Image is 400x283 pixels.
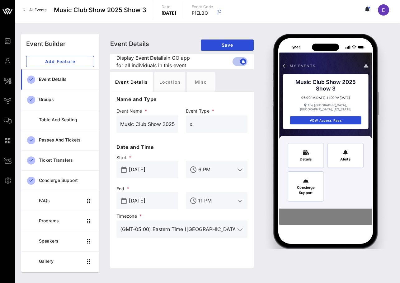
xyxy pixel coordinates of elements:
a: Event Details [21,69,99,90]
button: prepend icon [121,167,127,173]
span: for all individuals in this event [116,62,186,69]
span: Display in GO app [116,54,234,69]
button: prepend icon [121,198,127,204]
span: Save [206,42,249,48]
span: Event Name [116,108,178,114]
div: FAQs [39,198,83,203]
input: Timezone [120,224,235,234]
div: Event Details [110,72,153,92]
div: E [378,4,389,16]
span: Add Feature [31,59,89,64]
p: P1ELBO [192,10,213,16]
p: Name and Type [116,95,247,103]
span: E [382,7,385,13]
button: Add Feature [26,56,94,67]
div: Passes and Tickets [39,137,94,143]
p: Date and Time [116,143,247,151]
p: Date [162,4,176,10]
p: Event Code [192,4,213,10]
button: Save [201,39,254,51]
span: All Events [29,7,46,12]
div: Gallery [39,259,83,264]
div: Table and Seating [39,117,94,123]
span: Music Club Show 2025 Show 3 [54,5,146,15]
a: Programs [21,211,99,231]
input: End Time [198,196,235,206]
a: FAQs [21,191,99,211]
input: End Date [129,196,175,206]
a: Groups [21,90,99,110]
div: Misc [187,72,215,92]
div: Event Details [39,77,94,82]
span: Timezone [116,213,247,219]
a: Gallery [21,251,99,271]
input: Event Name [120,119,175,129]
a: Ticket Transfers [21,150,99,170]
span: Event Type [186,108,248,114]
p: [DATE] [162,10,176,16]
span: Start [116,155,178,161]
a: All Events [20,5,50,15]
input: Start Date [129,165,175,174]
span: Event Details [110,40,149,48]
a: Passes and Tickets [21,130,99,150]
div: Location [154,72,185,92]
div: Concierge Support [39,178,94,183]
span: Event Details [135,54,166,62]
div: Event Builder [26,39,66,49]
input: Start Time [198,165,235,174]
input: Event Type [190,119,244,129]
div: Programs [39,218,83,224]
div: Ticket Transfers [39,158,94,163]
div: Groups [39,97,94,102]
a: Table and Seating [21,110,99,130]
a: Speakers [21,231,99,251]
div: Speakers [39,239,83,244]
span: End [116,186,178,192]
a: Concierge Support [21,170,99,191]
